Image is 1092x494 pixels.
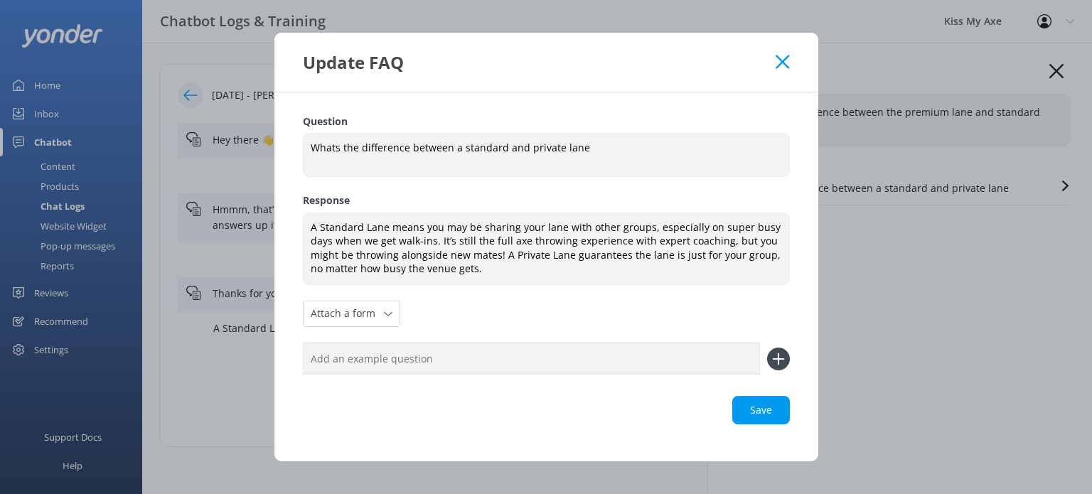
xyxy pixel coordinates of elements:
button: Save [732,396,790,424]
textarea: Whats the difference between a standard and private lane [303,133,790,177]
textarea: A Standard Lane means you may be sharing your lane with other groups, especially on super busy da... [303,213,790,285]
label: Response [303,193,790,208]
button: Close [776,55,789,69]
div: Update FAQ [303,50,776,74]
label: Question [303,114,790,129]
input: Add an example question [303,343,760,375]
span: Attach a form [311,306,384,321]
